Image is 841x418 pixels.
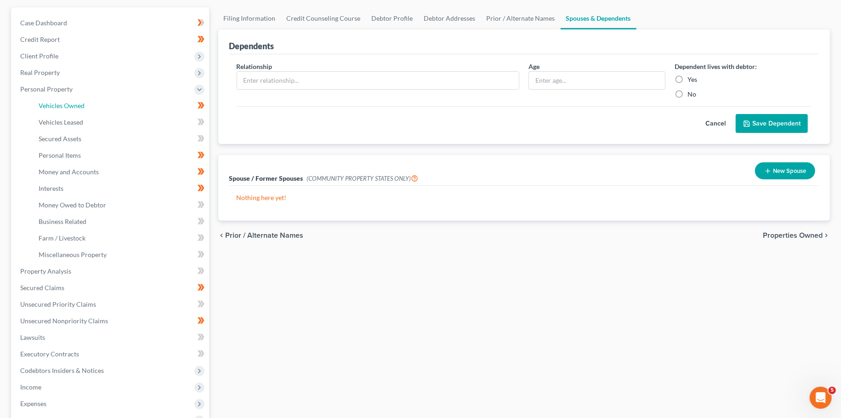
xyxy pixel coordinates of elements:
a: Filing Information [218,7,281,29]
span: Prior / Alternate Names [226,232,304,239]
label: No [688,90,696,99]
a: Miscellaneous Property [31,246,209,263]
span: Unsecured Priority Claims [20,300,96,308]
i: chevron_right [823,232,830,239]
span: Business Related [39,218,86,225]
span: 5 [829,387,836,394]
span: Personal Property [20,85,73,93]
span: Lawsuits [20,333,45,341]
a: Prior / Alternate Names [481,7,561,29]
a: Property Analysis [13,263,209,280]
span: Executory Contracts [20,350,79,358]
span: Vehicles Leased [39,118,83,126]
a: Debtor Addresses [419,7,481,29]
a: Executory Contracts [13,346,209,362]
span: Personal Items [39,151,81,159]
span: Vehicles Owned [39,102,85,109]
span: Real Property [20,69,60,76]
input: Enter age... [529,72,665,89]
label: Age [528,62,540,71]
span: Secured Claims [20,284,64,292]
a: Unsecured Nonpriority Claims [13,313,209,329]
button: chevron_left Prior / Alternate Names [218,232,304,239]
a: Interests [31,180,209,197]
a: Money and Accounts [31,164,209,180]
span: Income [20,383,41,391]
span: Credit Report [20,35,60,43]
a: Lawsuits [13,329,209,346]
button: Save Dependent [736,114,808,133]
a: Credit Report [13,31,209,48]
a: Vehicles Owned [31,97,209,114]
a: Business Related [31,213,209,230]
a: Case Dashboard [13,15,209,31]
span: Client Profile [20,52,58,60]
span: Case Dashboard [20,19,67,27]
span: Expenses [20,400,46,407]
a: Unsecured Priority Claims [13,296,209,313]
span: Miscellaneous Property [39,251,107,258]
span: Farm / Livestock [39,234,85,242]
a: Spouses & Dependents [561,7,636,29]
span: Secured Assets [39,135,81,143]
input: Enter relationship... [237,72,519,89]
span: Spouse / Former Spouses [229,174,303,182]
a: Vehicles Leased [31,114,209,131]
span: Codebtors Insiders & Notices [20,366,104,374]
span: Property Analysis [20,267,71,275]
a: Debtor Profile [366,7,419,29]
a: Money Owed to Debtor [31,197,209,213]
span: Properties Owned [763,232,823,239]
a: Secured Assets [31,131,209,147]
span: Interests [39,184,63,192]
button: Properties Owned chevron_right [763,232,830,239]
span: Unsecured Nonpriority Claims [20,317,108,325]
label: Yes [688,75,697,84]
label: Dependent lives with debtor: [675,62,757,71]
p: Nothing here yet! [237,193,812,202]
i: chevron_left [218,232,226,239]
a: Secured Claims [13,280,209,296]
span: Relationship [237,63,273,70]
span: Money and Accounts [39,168,99,176]
iframe: Intercom live chat [810,387,832,409]
span: Money Owed to Debtor [39,201,106,209]
button: Cancel [695,115,736,133]
a: Credit Counseling Course [281,7,366,29]
span: (COMMUNITY PROPERTY STATES ONLY) [307,175,419,182]
a: Personal Items [31,147,209,164]
div: Dependents [229,40,274,52]
a: Farm / Livestock [31,230,209,246]
button: New Spouse [755,162,815,179]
